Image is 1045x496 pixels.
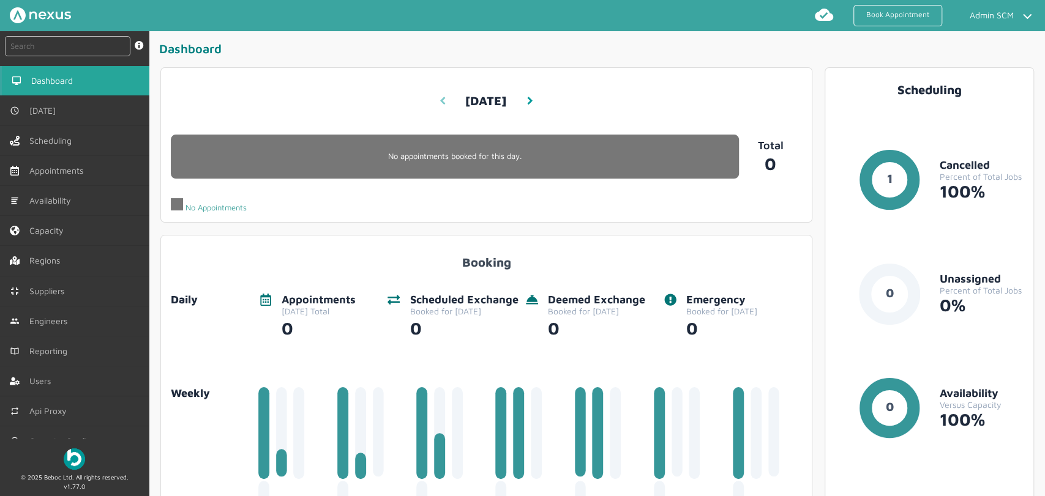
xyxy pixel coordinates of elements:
[814,5,834,24] img: md-cloud-done.svg
[885,399,893,413] text: 0
[10,106,20,116] img: md-time.svg
[940,400,1024,410] div: Versus Capacity
[835,83,1024,97] div: Scheduling
[171,198,247,212] div: No Appointments
[10,436,20,446] img: md-time.svg
[29,226,69,235] span: Capacity
[282,306,356,316] div: [DATE] Total
[12,76,21,86] img: md-desktop.svg
[10,136,20,146] img: scheduling-left-menu.svg
[29,406,72,416] span: Api Proxy
[29,136,77,146] span: Scheduling
[5,36,130,56] input: Search by: Ref, PostCode, MPAN, MPRN, Account, Customer
[548,316,645,338] div: 0
[29,376,56,386] span: Users
[940,387,1024,400] div: Availability
[10,166,20,176] img: appointments-left-menu.svg
[29,316,72,326] span: Engineers
[29,346,72,356] span: Reporting
[885,286,893,300] text: 0
[10,376,20,386] img: user-left-menu.svg
[171,387,249,400] a: Weekly
[940,295,1024,315] div: 0%
[835,264,1024,344] a: 0UnassignedPercent of Total Jobs0%
[10,226,20,235] img: capacity-left-menu.svg
[940,410,1024,429] div: 100%
[940,172,1024,182] div: Percent of Total Jobs
[10,316,20,326] img: md-people.svg
[548,294,645,306] div: Deemed Exchange
[739,152,802,174] a: 0
[10,256,20,265] img: regions.left-menu.svg
[465,84,506,118] h3: [DATE]
[171,152,739,161] p: No appointments booked for this day.
[940,159,1024,172] div: Cancelled
[159,41,1040,61] div: Dashboard
[171,294,250,306] div: Daily
[29,196,76,205] span: Availability
[410,316,518,338] div: 0
[940,286,1024,295] div: Percent of Total Jobs
[29,256,65,265] span: Regions
[739,139,802,152] p: Total
[10,196,20,205] img: md-list.svg
[10,346,20,356] img: md-book.svg
[940,182,1024,201] div: 100%
[548,306,645,316] div: Booked for [DATE]
[686,294,757,306] div: Emergency
[410,294,518,306] div: Scheduled Exchange
[410,306,518,316] div: Booked for [DATE]
[29,166,88,176] span: Appointments
[31,76,78,86] span: Dashboard
[29,436,100,446] span: Capacity Configs
[686,306,757,316] div: Booked for [DATE]
[29,106,61,116] span: [DATE]
[686,316,757,338] div: 0
[835,149,1024,230] a: 1CancelledPercent of Total Jobs100%
[10,286,20,296] img: md-contract.svg
[10,7,71,23] img: Nexus
[886,171,892,185] text: 1
[64,448,85,470] img: Beboc Logo
[10,406,20,416] img: md-repeat.svg
[282,316,356,338] div: 0
[282,294,356,306] div: Appointments
[940,273,1024,286] div: Unassigned
[853,5,942,26] a: Book Appointment
[29,286,69,296] span: Suppliers
[171,245,802,269] div: Booking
